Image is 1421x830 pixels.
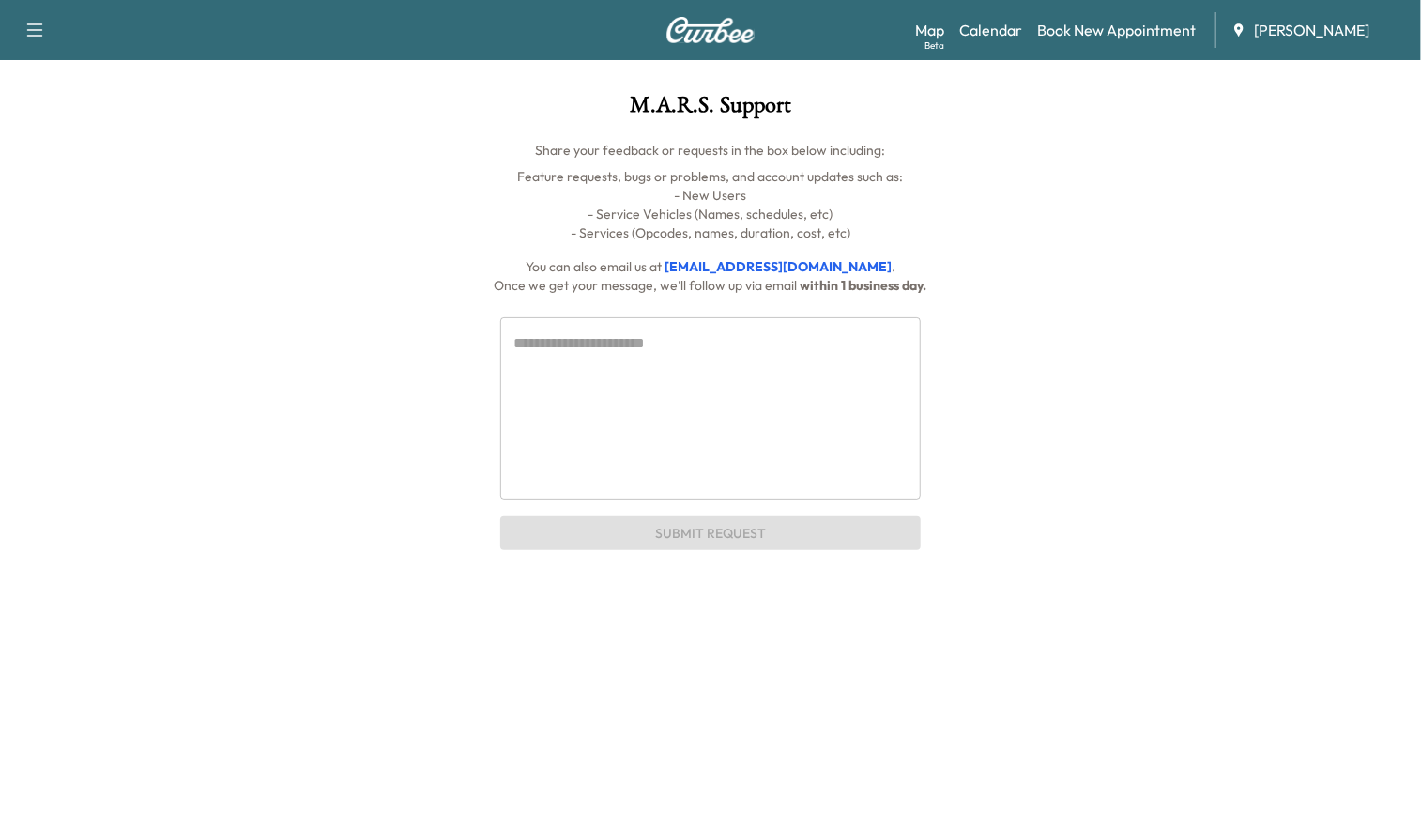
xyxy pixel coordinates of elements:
p: - Services (Opcodes, names, duration, cost, etc) [125,223,1296,242]
div: Beta [924,38,944,53]
p: Once we get your message, we’ll follow up via email [125,276,1296,295]
a: Book New Appointment [1037,19,1196,41]
a: Calendar [959,19,1022,41]
p: Feature requests, bugs or problems, and account updates such as: [125,167,1296,186]
p: You can also email us at . [125,257,1296,276]
p: - New Users [125,186,1296,205]
a: MapBeta [915,19,944,41]
a: [EMAIL_ADDRESS][DOMAIN_NAME] [665,258,892,275]
h1: M.A.R.S. Support [125,94,1296,126]
p: Share your feedback or requests in the box below including: [125,141,1296,160]
span: within 1 business day. [801,277,927,294]
p: - Service Vehicles (Names, schedules, etc) [125,205,1296,223]
img: Curbee Logo [665,17,756,43]
span: [PERSON_NAME] [1254,19,1369,41]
